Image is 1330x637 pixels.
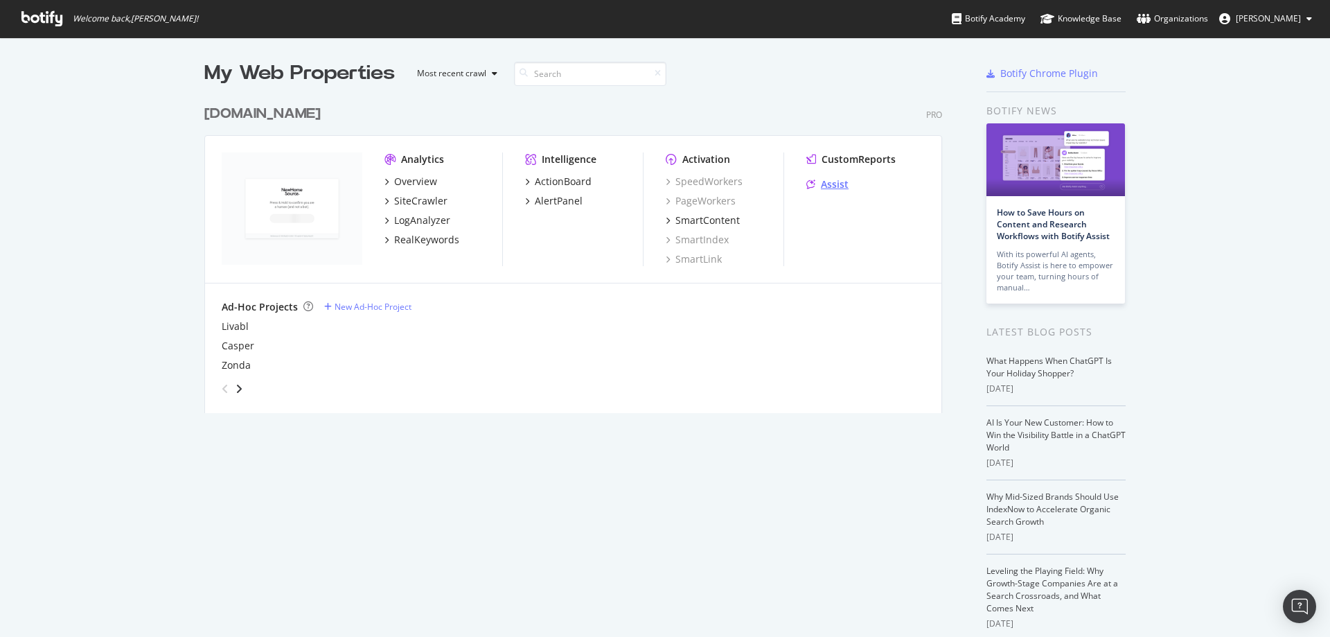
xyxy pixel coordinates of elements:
[384,175,437,189] a: Overview
[73,13,198,24] span: Welcome back, [PERSON_NAME] !
[806,152,896,166] a: CustomReports
[384,213,450,227] a: LogAnalyzer
[666,233,729,247] a: SmartIndex
[986,324,1126,340] div: Latest Blog Posts
[986,531,1126,543] div: [DATE]
[394,213,450,227] div: LogAnalyzer
[204,87,953,413] div: grid
[986,103,1126,119] div: Botify news
[394,194,447,208] div: SiteCrawler
[222,339,254,353] a: Casper
[222,358,251,372] a: Zonda
[986,565,1118,614] a: Leveling the Playing Field: Why Growth-Stage Companies Are at a Search Crossroads, and What Comes...
[986,491,1119,527] a: Why Mid-Sized Brands Should Use IndexNow to Accelerate Organic Search Growth
[1000,67,1098,80] div: Botify Chrome Plugin
[535,194,583,208] div: AlertPanel
[821,177,849,191] div: Assist
[401,152,444,166] div: Analytics
[222,300,298,314] div: Ad-Hoc Projects
[384,194,447,208] a: SiteCrawler
[986,383,1126,395] div: [DATE]
[986,618,1126,630] div: [DATE]
[204,60,395,87] div: My Web Properties
[666,194,736,208] a: PageWorkers
[1137,12,1208,26] div: Organizations
[525,194,583,208] a: AlertPanel
[525,175,592,189] a: ActionBoard
[222,152,362,265] img: newhomesource.com
[986,355,1112,379] a: What Happens When ChatGPT Is Your Holiday Shopper?
[514,62,666,86] input: Search
[1208,8,1323,30] button: [PERSON_NAME]
[324,301,411,313] a: New Ad-Hoc Project
[406,62,503,85] button: Most recent crawl
[204,104,321,124] div: [DOMAIN_NAME]
[234,382,244,396] div: angle-right
[666,252,722,266] a: SmartLink
[986,457,1126,469] div: [DATE]
[952,12,1025,26] div: Botify Academy
[394,233,459,247] div: RealKeywords
[1040,12,1121,26] div: Knowledge Base
[822,152,896,166] div: CustomReports
[806,177,849,191] a: Assist
[417,69,486,78] div: Most recent crawl
[384,233,459,247] a: RealKeywords
[216,378,234,400] div: angle-left
[986,417,1126,453] a: AI Is Your New Customer: How to Win the Visibility Battle in a ChatGPT World
[997,207,1110,242] a: How to Save Hours on Content and Research Workflows with Botify Assist
[335,301,411,313] div: New Ad-Hoc Project
[682,152,730,166] div: Activation
[394,175,437,189] div: Overview
[675,213,740,227] div: SmartContent
[542,152,596,166] div: Intelligence
[926,109,942,121] div: Pro
[997,249,1115,293] div: With its powerful AI agents, Botify Assist is here to empower your team, turning hours of manual…
[666,213,740,227] a: SmartContent
[535,175,592,189] div: ActionBoard
[222,320,249,333] a: Livabl
[1236,12,1301,24] span: Jeff Flowers
[1283,590,1316,623] div: Open Intercom Messenger
[986,67,1098,80] a: Botify Chrome Plugin
[204,104,326,124] a: [DOMAIN_NAME]
[986,123,1125,196] img: How to Save Hours on Content and Research Workflows with Botify Assist
[666,175,743,189] a: SpeedWorkers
